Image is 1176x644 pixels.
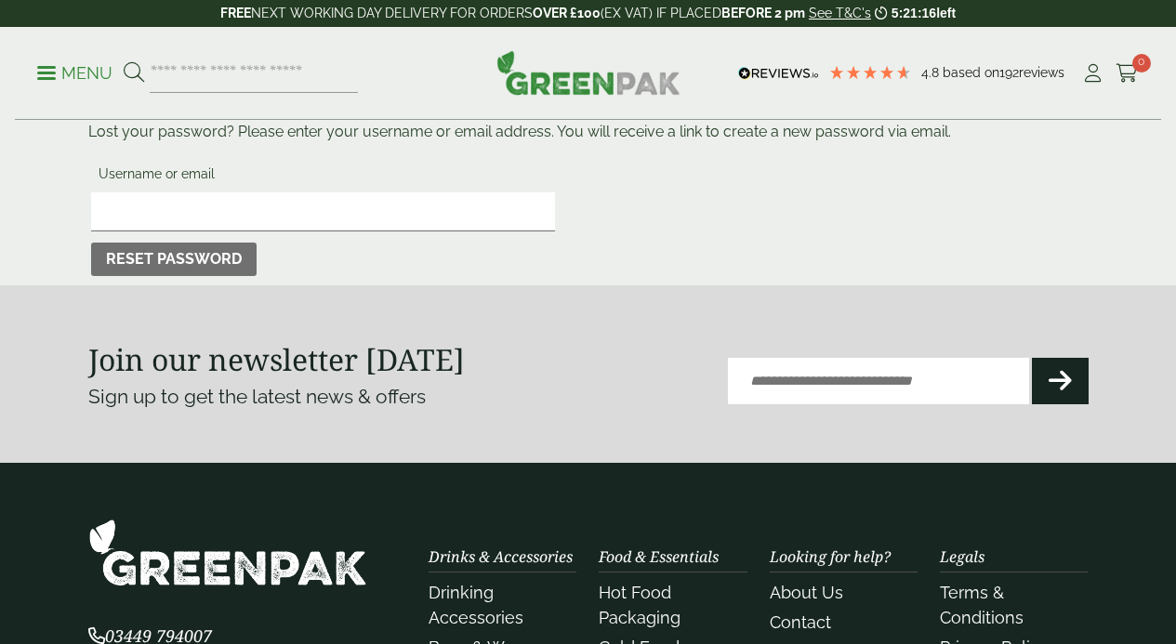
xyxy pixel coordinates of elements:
[943,65,999,80] span: Based on
[88,121,1089,143] p: Lost your password? Please enter your username or email address. You will receive a link to creat...
[496,50,680,95] img: GreenPak Supplies
[892,6,936,20] span: 5:21:16
[936,6,956,20] span: left
[91,243,257,276] button: Reset password
[91,161,556,192] label: Username or email
[809,6,871,20] a: See T&C's
[599,583,680,627] a: Hot Food Packaging
[1116,59,1139,87] a: 0
[770,583,843,602] a: About Us
[921,65,943,80] span: 4.8
[770,612,831,632] a: Contact
[828,64,912,81] div: 4.8 Stars
[1019,65,1064,80] span: reviews
[37,62,112,85] p: Menu
[940,583,1024,627] a: Terms & Conditions
[721,6,805,20] strong: BEFORE 2 pm
[1132,54,1151,72] span: 0
[738,67,819,80] img: REVIEWS.io
[37,62,112,81] a: Menu
[88,519,367,586] img: GreenPak Supplies
[88,339,465,379] strong: Join our newsletter [DATE]
[533,6,601,20] strong: OVER £100
[429,583,523,627] a: Drinking Accessories
[88,382,538,412] p: Sign up to get the latest news & offers
[1116,64,1139,83] i: Cart
[220,6,251,20] strong: FREE
[999,65,1019,80] span: 192
[1081,64,1104,83] i: My Account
